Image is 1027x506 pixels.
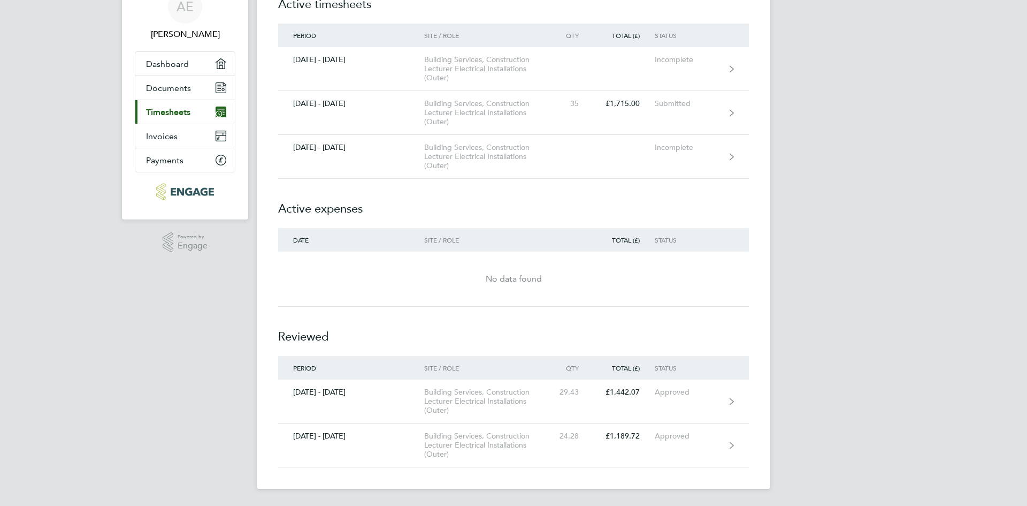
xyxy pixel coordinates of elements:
div: Approved [655,432,721,441]
div: Building Services, Construction Lecturer Electrical Installations (Outer) [424,99,547,126]
div: £1,189.72 [594,432,655,441]
div: Building Services, Construction Lecturer Electrical Installations (Outer) [424,143,547,170]
span: Invoices [146,131,178,141]
div: Building Services, Construction Lecturer Electrical Installations (Outer) [424,55,547,82]
div: [DATE] - [DATE] [278,55,424,64]
div: £1,442.07 [594,388,655,397]
a: [DATE] - [DATE]Building Services, Construction Lecturer Electrical Installations (Outer)29.43£1,4... [278,380,749,424]
span: Dashboard [146,59,189,69]
span: Powered by [178,232,208,241]
a: Documents [135,76,235,100]
a: Go to home page [135,183,235,200]
div: Qty [547,32,594,39]
div: 24.28 [547,432,594,441]
a: Timesheets [135,100,235,124]
div: Approved [655,388,721,397]
div: [DATE] - [DATE] [278,143,424,152]
span: Period [293,31,316,40]
img: carbonrecruitment-logo-retina.png [156,183,213,200]
span: Period [293,364,316,372]
div: £1,715.00 [594,99,655,108]
div: Site / Role [424,364,547,372]
div: 29.43 [547,388,594,397]
div: Status [655,236,721,244]
div: Qty [547,364,594,372]
div: Building Services, Construction Lecturer Electrical Installations (Outer) [424,432,547,459]
div: Status [655,364,721,372]
span: Documents [146,83,191,93]
a: Dashboard [135,52,235,75]
div: [DATE] - [DATE] [278,388,424,397]
a: [DATE] - [DATE]Building Services, Construction Lecturer Electrical Installations (Outer)24.28£1,1... [278,424,749,467]
a: [DATE] - [DATE]Building Services, Construction Lecturer Electrical Installations (Outer)35£1,715.... [278,91,749,135]
div: Total (£) [594,364,655,372]
div: Incomplete [655,143,721,152]
span: Timesheets [146,107,190,117]
span: Andre Edwards [135,28,235,41]
div: No data found [278,273,749,285]
div: Submitted [655,99,721,108]
a: Invoices [135,124,235,148]
div: Status [655,32,721,39]
a: Powered byEngage [163,232,208,253]
span: Payments [146,155,183,165]
a: Payments [135,148,235,172]
a: [DATE] - [DATE]Building Services, Construction Lecturer Electrical Installations (Outer)Incomplete [278,135,749,179]
h2: Reviewed [278,307,749,356]
div: Total (£) [594,236,655,244]
div: Site / Role [424,32,547,39]
div: 35 [547,99,594,108]
div: Date [278,236,424,244]
div: Building Services, Construction Lecturer Electrical Installations (Outer) [424,388,547,415]
div: [DATE] - [DATE] [278,432,424,441]
div: Total (£) [594,32,655,39]
div: Site / Role [424,236,547,244]
div: Incomplete [655,55,721,64]
h2: Active expenses [278,179,749,228]
span: Engage [178,241,208,251]
div: [DATE] - [DATE] [278,99,424,108]
a: [DATE] - [DATE]Building Services, Construction Lecturer Electrical Installations (Outer)Incomplete [278,47,749,91]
